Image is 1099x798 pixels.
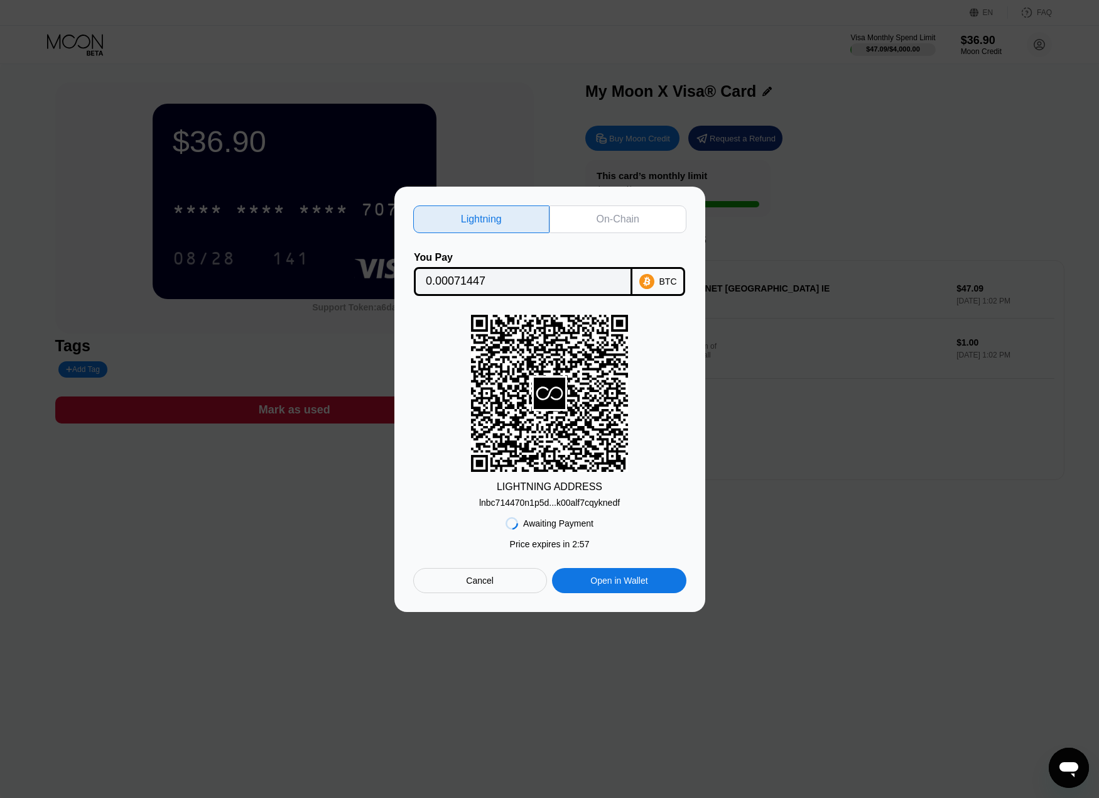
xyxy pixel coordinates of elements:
[572,539,589,549] span: 2 : 57
[659,276,677,287] div: BTC
[479,498,620,508] div: lnbc714470n1p5d...k00alf7cqyknedf
[413,205,550,233] div: Lightning
[461,213,502,226] div: Lightning
[497,481,602,493] div: LIGHTNING ADDRESS
[479,493,620,508] div: lnbc714470n1p5d...k00alf7cqyknedf
[523,518,593,528] div: Awaiting Payment
[549,205,686,233] div: On-Chain
[413,252,686,296] div: You PayBTC
[552,568,686,593] div: Open in Wallet
[597,213,639,226] div: On-Chain
[414,252,632,263] div: You Pay
[413,568,547,593] div: Cancel
[1049,748,1089,788] iframe: Button to launch messaging window
[466,575,494,586] div: Cancel
[590,575,647,586] div: Open in Wallet
[510,539,590,549] div: Price expires in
